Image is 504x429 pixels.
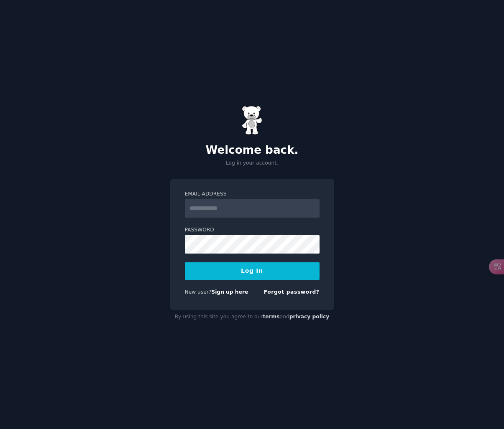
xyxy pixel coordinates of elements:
[263,314,279,320] a: terms
[264,289,320,295] a: Forgot password?
[170,144,334,157] h2: Welcome back.
[289,314,330,320] a: privacy policy
[170,160,334,167] p: Log in your account.
[185,262,320,280] button: Log In
[170,310,334,324] div: By using this site you agree to our and
[185,226,320,234] label: Password
[185,190,320,198] label: Email Address
[185,289,212,295] span: New user?
[211,289,248,295] a: Sign up here
[242,106,263,135] img: Gummy Bear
